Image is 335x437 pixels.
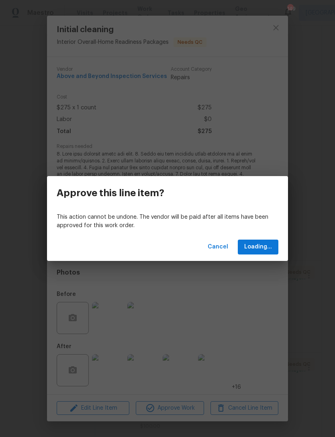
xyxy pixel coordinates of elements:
p: This action cannot be undone. The vendor will be paid after all items have been approved for this... [57,213,278,230]
button: Cancel [204,240,231,254]
span: Cancel [208,242,228,252]
h3: Approve this line item? [57,187,164,199]
button: Loading... [238,240,278,254]
span: Loading... [244,242,272,252]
